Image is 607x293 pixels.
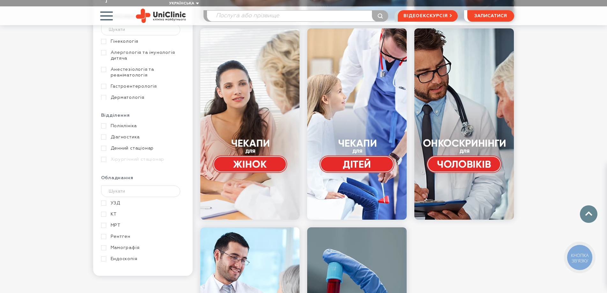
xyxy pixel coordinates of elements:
a: Рентген [101,234,183,239]
a: Алергологія та імунологія дитяча [101,50,183,61]
a: Анестезіологія та реаніматологія [101,67,183,78]
div: Відділення [101,113,185,123]
img: Uniclinic [136,9,186,23]
input: Послуга або прізвище [207,11,388,21]
input: Шукати [101,186,181,197]
a: Ендоскопія [101,256,183,262]
button: Українська [167,1,199,6]
a: Мамографія [101,245,183,251]
div: Обладнання [101,175,185,186]
span: КНОПКА ЗВ'ЯЗКУ [571,252,588,264]
input: Шукати [101,24,181,35]
a: УЗД [101,200,183,206]
a: відеоекскурсія [398,10,457,22]
a: Гінекологія [101,39,183,44]
a: МРТ [101,223,183,228]
a: Поліклініка [101,123,183,129]
span: записатися [474,14,507,18]
a: Дерматологія [101,95,183,100]
a: Діагностика [101,134,183,140]
a: Гастроентерологія [101,84,183,89]
a: Денний стаціонар [101,145,183,151]
button: записатися [467,10,514,22]
a: КТ [101,211,183,217]
span: Українська [169,2,194,5]
span: відеоекскурсія [403,11,448,21]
